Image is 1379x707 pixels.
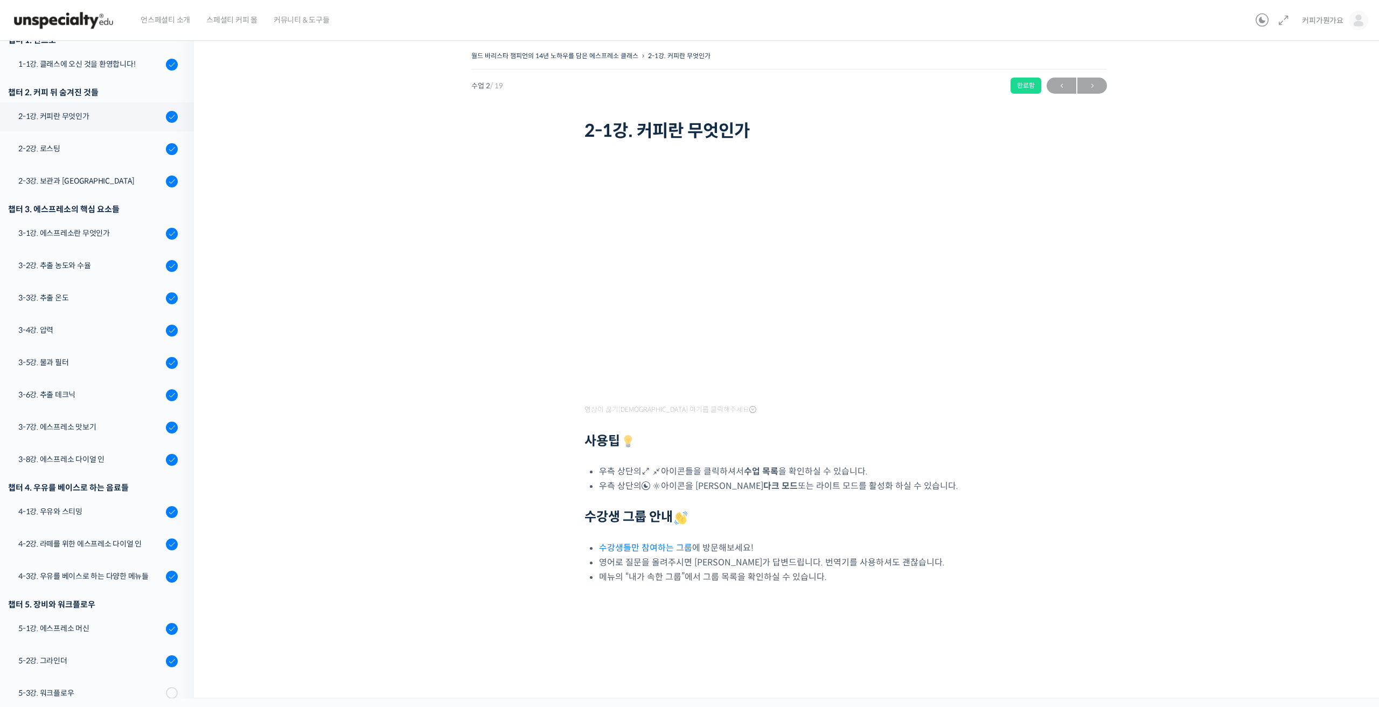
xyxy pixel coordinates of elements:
span: 홈 [34,358,40,366]
span: 대화 [99,358,112,367]
a: 대화 [71,341,139,368]
a: 홈 [3,341,71,368]
a: 설정 [139,341,207,368]
span: 설정 [166,358,179,366]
